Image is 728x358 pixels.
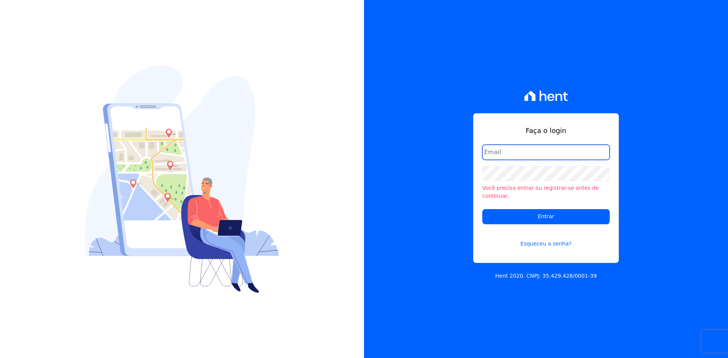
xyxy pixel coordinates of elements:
[482,145,610,160] input: Email
[482,230,610,248] a: Esqueceu a senha?
[482,125,610,136] h1: Faça o login
[495,272,597,280] p: Hent 2020. CNPJ: 35.429.428/0001-39
[482,184,610,200] li: Você precisa entrar ou registrar-se antes de continuar.
[85,65,279,293] img: Login
[482,209,610,224] input: Entrar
